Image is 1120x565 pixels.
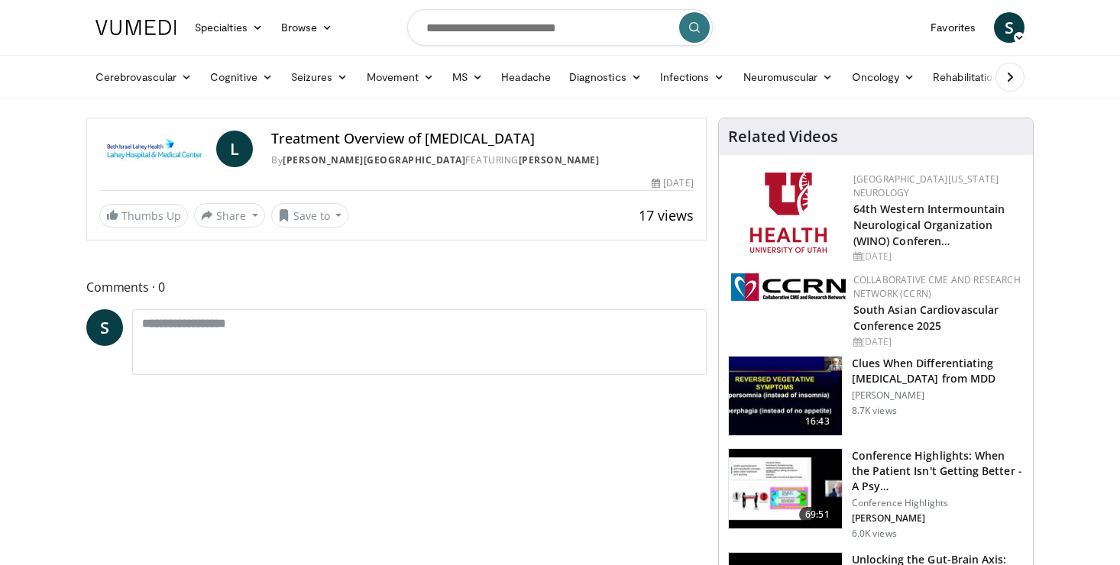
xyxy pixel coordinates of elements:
[853,173,999,199] a: [GEOGRAPHIC_DATA][US_STATE] Neurology
[852,389,1024,402] p: [PERSON_NAME]
[852,448,1024,494] h3: Conference Highlights: When the Patient Isn't Getting Better - A Psy…
[651,62,734,92] a: Infections
[728,356,1024,437] a: 16:43 Clues When Differentiating [MEDICAL_DATA] from MDD [PERSON_NAME] 8.7K views
[729,357,842,436] img: a6520382-d332-4ed3-9891-ee688fa49237.150x105_q85_crop-smart_upscale.jpg
[201,62,282,92] a: Cognitive
[728,448,1024,540] a: 69:51 Conference Highlights: When the Patient Isn't Getting Better - A Psy… Conference Highlights...
[728,128,838,146] h4: Related Videos
[560,62,651,92] a: Diagnostics
[799,507,836,522] span: 69:51
[282,62,358,92] a: Seizures
[639,206,694,224] span: 17 views
[99,131,210,167] img: Lahey Hospital & Medical Center
[729,449,842,528] img: 4362ec9e-0993-4580-bfd4-8e18d57e1d49.150x105_q85_crop-smart_upscale.jpg
[924,62,1008,92] a: Rehabilitation
[853,250,1021,263] div: [DATE]
[216,131,253,167] a: L
[994,12,1025,43] a: S
[853,302,999,333] a: South Asian Cardiovascular Conference 2025
[853,335,1021,349] div: [DATE]
[271,203,349,228] button: Save to
[652,176,693,190] div: [DATE]
[95,20,176,35] img: VuMedi Logo
[443,62,492,92] a: MS
[750,173,827,253] img: f6362829-b0a3-407d-a044-59546adfd345.png.150x105_q85_autocrop_double_scale_upscale_version-0.2.png
[272,12,342,43] a: Browse
[852,497,1024,509] p: Conference Highlights
[407,9,713,46] input: Search topics, interventions
[734,62,843,92] a: Neuromuscular
[358,62,444,92] a: Movement
[86,277,707,297] span: Comments 0
[99,204,188,228] a: Thumbs Up
[283,153,465,166] a: [PERSON_NAME][GEOGRAPHIC_DATA]
[271,131,693,147] h4: Treatment Overview of [MEDICAL_DATA]
[271,153,693,167] div: By FEATURING
[852,512,1024,525] p: [PERSON_NAME]
[731,273,846,301] img: a04ee3ba-8487-4636-b0fb-5e8d268f3737.png.150x105_q85_autocrop_double_scale_upscale_version-0.2.png
[852,405,897,417] p: 8.7K views
[519,153,600,166] a: [PERSON_NAME]
[853,202,1005,248] a: 64th Western Intermountain Neurological Organization (WINO) Conferen…
[86,309,123,346] a: S
[186,12,272,43] a: Specialties
[853,273,1021,300] a: Collaborative CME and Research Network (CCRN)
[843,62,924,92] a: Oncology
[194,203,265,228] button: Share
[492,62,560,92] a: Headache
[852,356,1024,386] h3: Clues When Differentiating [MEDICAL_DATA] from MDD
[921,12,985,43] a: Favorites
[799,414,836,429] span: 16:43
[86,62,201,92] a: Cerebrovascular
[852,528,897,540] p: 6.0K views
